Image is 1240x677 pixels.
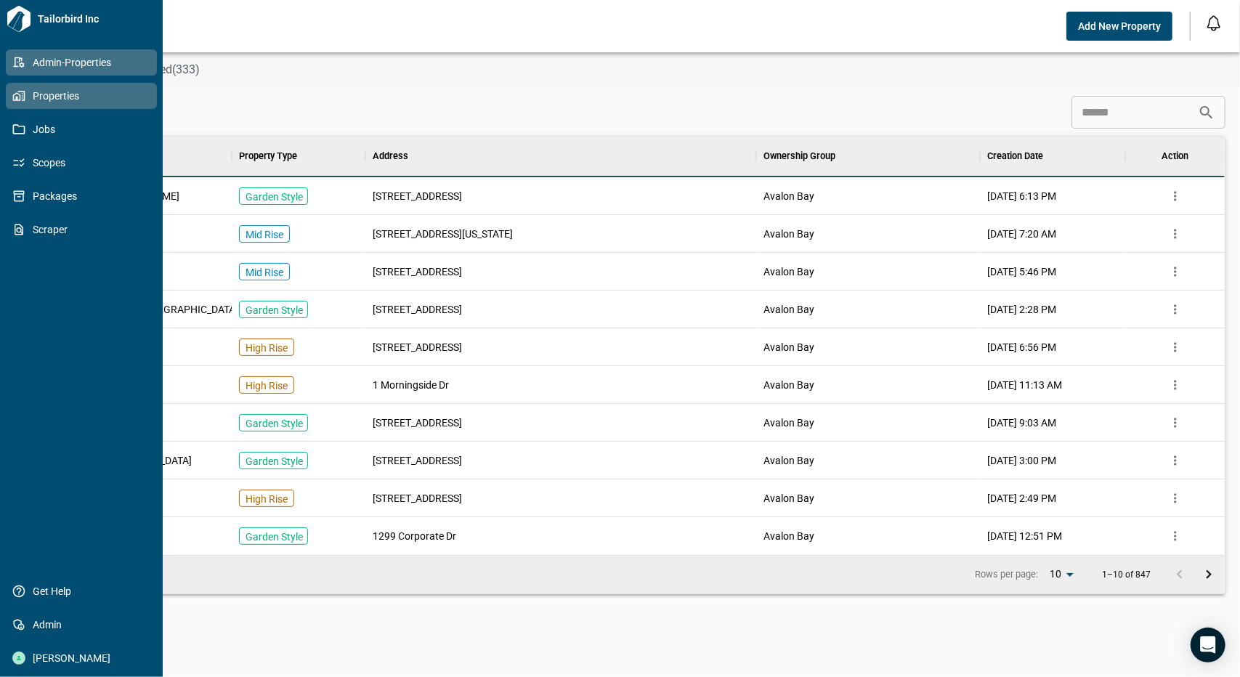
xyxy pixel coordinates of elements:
button: more [1164,487,1186,509]
a: Admin [6,612,157,638]
button: more [1164,336,1186,358]
span: Jobs [25,122,143,137]
p: 1–10 of 847 [1102,570,1151,580]
span: Avalon Bay [763,529,814,543]
span: Archived(333) [128,62,200,77]
span: Add New Property [1078,19,1161,33]
p: Mid Rise [246,227,283,242]
p: Garden Style [246,416,303,431]
a: Scraper [6,216,157,243]
span: [STREET_ADDRESS] [373,415,462,430]
button: more [1164,185,1186,207]
div: 10 [1044,564,1079,585]
div: Address [365,136,756,177]
span: [DATE] 11:13 AM [987,378,1062,392]
p: High Rise [246,341,288,355]
span: Avalon Bay [763,302,814,317]
span: [STREET_ADDRESS] [373,302,462,317]
button: more [1164,299,1186,320]
div: Creation Date [987,136,1043,177]
div: Ownership Group [756,136,979,177]
button: more [1164,412,1186,434]
span: [STREET_ADDRESS] [373,340,462,354]
span: [STREET_ADDRESS] [373,491,462,506]
span: [DATE] 7:20 AM [987,227,1056,241]
p: High Rise [246,378,288,393]
span: [DATE] 6:13 PM [987,189,1056,203]
span: [DATE] 2:49 PM [987,491,1056,506]
span: [DATE] 5:46 PM [987,264,1056,279]
span: [PERSON_NAME] [25,651,143,665]
span: Avalon Bay [763,453,814,468]
div: Property Type [239,136,297,177]
button: Go to next page [1194,560,1223,589]
span: Admin [25,617,143,632]
div: Address [373,136,408,177]
span: Avalon Bay [763,227,814,241]
p: Garden Style [246,454,303,469]
a: Jobs [6,116,157,142]
span: Avalon Bay [763,264,814,279]
span: [DATE] 6:56 PM [987,340,1056,354]
div: Ownership Group [763,136,835,177]
span: [DATE] 2:28 PM [987,302,1056,317]
span: Properties [25,89,143,103]
span: Admin-Properties [25,55,143,70]
span: Avalon Bay [763,415,814,430]
div: Action [1125,136,1225,177]
span: [STREET_ADDRESS] [373,453,462,468]
button: more [1164,525,1186,547]
a: Properties [6,83,157,109]
p: Garden Style [246,190,303,204]
button: Add New Property [1066,12,1172,41]
span: [STREET_ADDRESS] [373,264,462,279]
span: Avalon Bay [763,378,814,392]
p: Garden Style [246,530,303,544]
button: more [1164,374,1186,396]
button: Open notification feed [1202,12,1225,35]
span: [STREET_ADDRESS] [373,189,462,203]
span: Get Help [25,584,143,599]
span: Tailorbird Inc [32,12,157,26]
span: Scraper [25,222,143,237]
div: Creation Date [980,136,1125,177]
div: Action [1162,136,1188,177]
p: Garden Style [246,303,303,317]
div: Open Intercom Messenger [1191,628,1225,662]
div: Property Type [232,136,365,177]
button: more [1164,450,1186,471]
span: Avalon Bay [763,189,814,203]
span: Avalon Bay [763,491,814,506]
p: High Rise [246,492,288,506]
p: Rows per page: [975,568,1038,581]
span: 1299 Corporate Dr [373,529,456,543]
a: Scopes [6,150,157,176]
a: Admin-Properties [6,49,157,76]
button: more [1164,261,1186,283]
span: Avalon Bay [763,340,814,354]
span: 1 Morningside Dr [373,378,449,392]
div: base tabs [38,52,1240,87]
span: [DATE] 9:03 AM [987,415,1056,430]
span: [DATE] 12:51 PM [987,529,1062,543]
span: Scopes [25,155,143,170]
div: Property Name [53,136,232,177]
span: Packages [25,189,143,203]
a: Packages [6,183,157,209]
span: [STREET_ADDRESS][US_STATE] [373,227,513,241]
button: more [1164,223,1186,245]
p: Mid Rise [246,265,283,280]
span: [DATE] 3:00 PM [987,453,1056,468]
